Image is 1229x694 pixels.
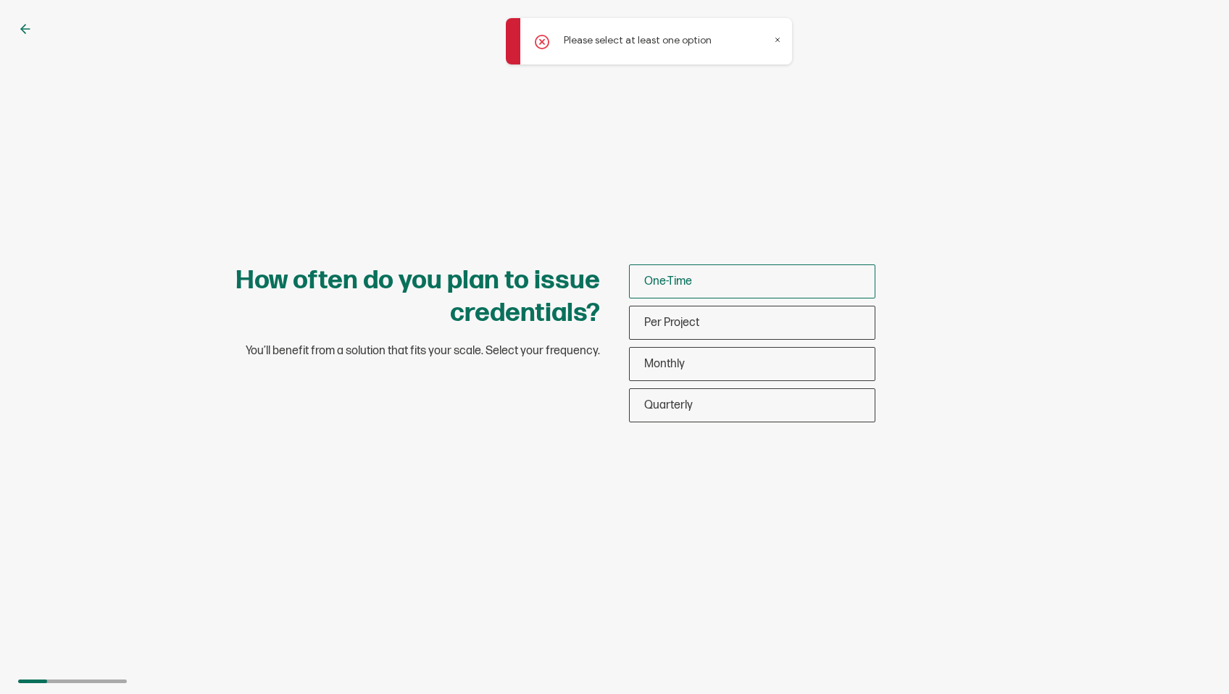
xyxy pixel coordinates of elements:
[194,264,600,330] h1: How often do you plan to issue credentials?
[644,316,699,330] span: Per Project
[564,33,712,48] p: Please select at least one option
[644,398,693,412] span: Quarterly
[644,357,685,371] span: Monthly
[246,344,600,359] span: You’ll benefit from a solution that fits your scale. Select your frequency.
[1157,624,1229,694] iframe: Chat Widget
[644,275,692,288] span: One-Time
